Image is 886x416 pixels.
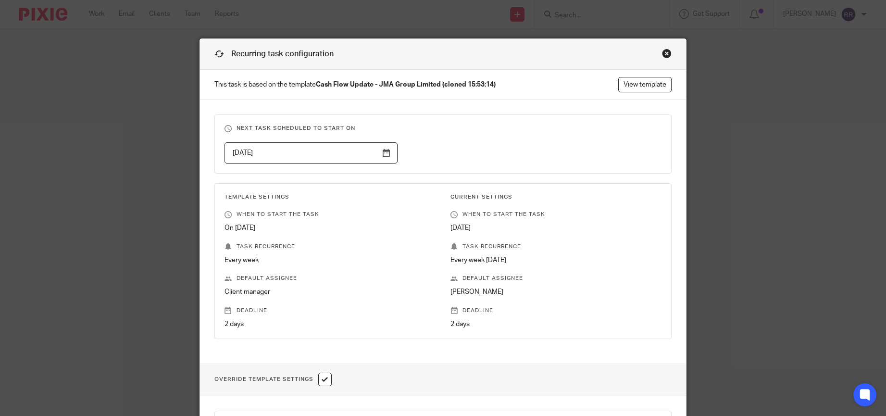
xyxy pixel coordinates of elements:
[450,287,661,297] p: [PERSON_NAME]
[450,193,661,201] h3: Current Settings
[225,319,436,329] p: 2 days
[316,81,496,88] strong: Cash Flow Update - JMA Group Limited (cloned 15:53:14)
[214,80,496,89] span: This task is based on the template
[225,211,436,218] p: When to start the task
[450,243,661,251] p: Task recurrence
[450,255,661,265] p: Every week [DATE]
[214,49,334,60] h1: Recurring task configuration
[225,275,436,282] p: Default assignee
[450,307,661,315] p: Deadline
[450,211,661,218] p: When to start the task
[214,373,332,386] h1: Override Template Settings
[450,275,661,282] p: Default assignee
[225,307,436,315] p: Deadline
[225,243,436,251] p: Task recurrence
[225,125,662,132] h3: Next task scheduled to start on
[450,223,661,233] p: [DATE]
[225,287,436,297] p: Client manager
[662,49,672,58] div: Close this dialog window
[225,193,436,201] h3: Template Settings
[225,223,436,233] p: On [DATE]
[225,255,436,265] p: Every week
[618,77,672,92] a: View template
[450,319,661,329] p: 2 days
